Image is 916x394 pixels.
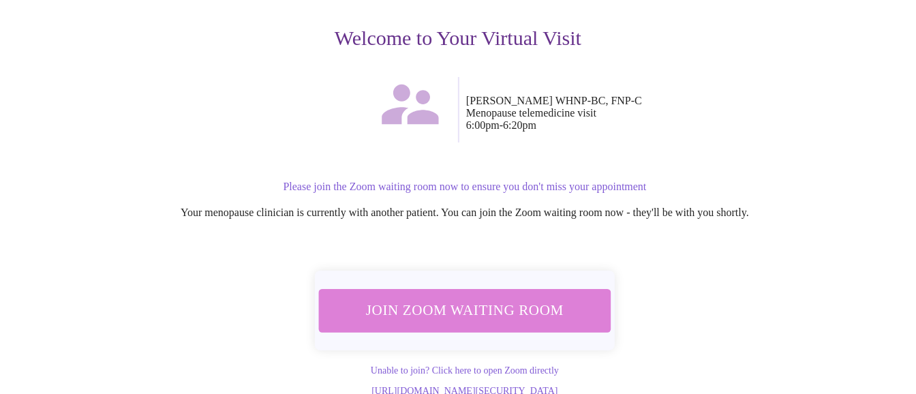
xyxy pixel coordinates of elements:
[52,207,878,219] p: Your menopause clinician is currently with another patient. You can join the Zoom waiting room no...
[466,95,878,132] p: [PERSON_NAME] WHNP-BC, FNP-C Menopause telemedicine visit 6:00pm - 6:20pm
[38,27,878,50] h3: Welcome to Your Virtual Visit
[337,298,593,323] span: Join Zoom Waiting Room
[52,181,878,193] p: Please join the Zoom waiting room now to ensure you don't miss your appointment
[371,365,559,376] a: Unable to join? Click here to open Zoom directly
[319,289,611,332] button: Join Zoom Waiting Room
